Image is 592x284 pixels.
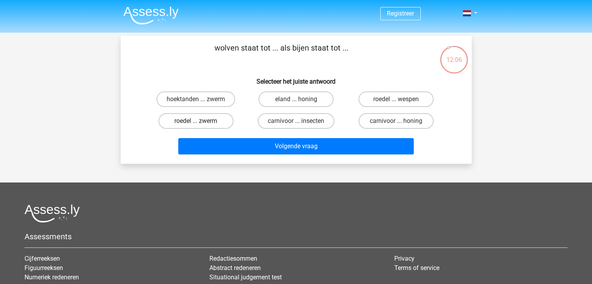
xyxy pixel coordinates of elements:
a: Registreer [387,10,414,17]
label: carnivoor ... insecten [258,113,334,129]
img: Assessly [123,6,179,25]
a: Privacy [394,255,415,262]
img: Assessly logo [25,204,80,223]
a: Redactiesommen [209,255,257,262]
a: Abstract redeneren [209,264,261,272]
h5: Assessments [25,232,567,241]
a: Figuurreeksen [25,264,63,272]
label: roedel ... wespen [358,91,434,107]
label: roedel ... zwerm [158,113,234,129]
button: Volgende vraag [178,138,414,154]
a: Cijferreeksen [25,255,60,262]
a: Terms of service [394,264,439,272]
a: Situational judgement test [209,273,282,281]
label: eland ... honing [258,91,334,107]
label: hoektanden ... zwerm [156,91,235,107]
label: carnivoor ... honing [358,113,434,129]
a: Numeriek redeneren [25,273,79,281]
div: 12:06 [439,45,469,65]
h6: Selecteer het juiste antwoord [133,72,459,85]
p: wolven staat tot ... als bijen staat tot ... [133,42,430,65]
